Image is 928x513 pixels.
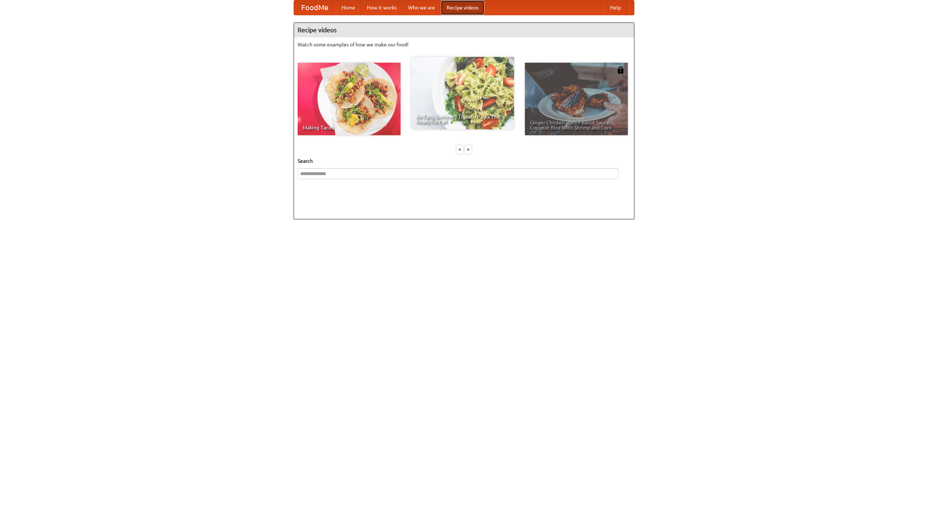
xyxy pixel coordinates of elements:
p: Watch some examples of how we make our food! [298,41,630,48]
a: Recipe videos [441,0,484,15]
div: « [456,145,463,154]
a: Help [604,0,627,15]
a: Home [336,0,361,15]
a: Making Tacos [298,63,401,135]
a: How it works [361,0,402,15]
span: Making Tacos [303,125,395,130]
h4: Recipe videos [294,23,634,37]
a: Who we are [402,0,441,15]
h5: Search [298,157,630,165]
span: An Easy, Summery Tomato Pasta That's Ready for Fall [416,114,509,124]
div: » [465,145,472,154]
a: FoodMe [294,0,336,15]
a: An Easy, Summery Tomato Pasta That's Ready for Fall [411,57,514,129]
img: 483408.png [617,66,624,74]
